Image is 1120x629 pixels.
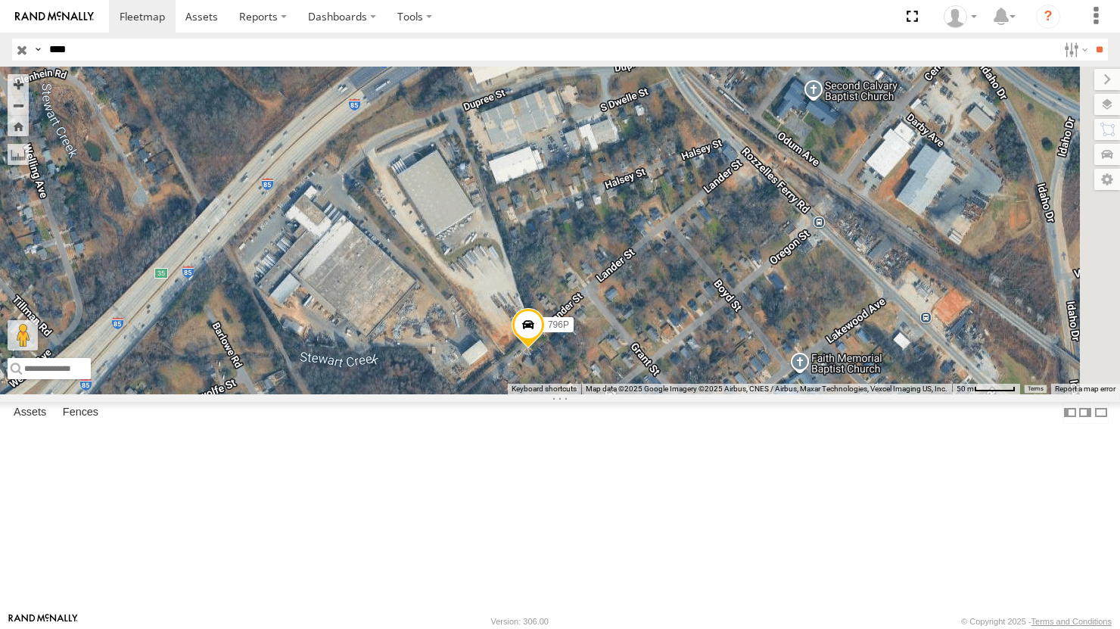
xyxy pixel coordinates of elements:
[8,95,29,116] button: Zoom out
[8,320,38,350] button: Drag Pegman onto the map to open Street View
[548,319,569,330] span: 796P
[1094,169,1120,190] label: Map Settings
[512,384,577,394] button: Keyboard shortcuts
[1058,39,1090,61] label: Search Filter Options
[8,74,29,95] button: Zoom in
[957,385,974,393] span: 50 m
[6,403,54,424] label: Assets
[1094,402,1109,424] label: Hide Summary Table
[55,403,106,424] label: Fences
[8,116,29,136] button: Zoom Home
[1055,385,1115,393] a: Report a map error
[961,617,1112,626] div: © Copyright 2025 -
[15,11,94,22] img: rand-logo.svg
[938,5,982,28] div: Trinity Dispatch
[491,617,549,626] div: Version: 306.00
[8,144,29,165] label: Measure
[1078,402,1093,424] label: Dock Summary Table to the Right
[1036,5,1060,29] i: ?
[952,384,1020,394] button: Map Scale: 50 m per 51 pixels
[32,39,44,61] label: Search Query
[8,614,78,629] a: Visit our Website
[1028,385,1044,391] a: Terms (opens in new tab)
[586,385,947,393] span: Map data ©2025 Google Imagery ©2025 Airbus, CNES / Airbus, Maxar Technologies, Vexcel Imaging US,...
[1062,402,1078,424] label: Dock Summary Table to the Left
[1031,617,1112,626] a: Terms and Conditions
